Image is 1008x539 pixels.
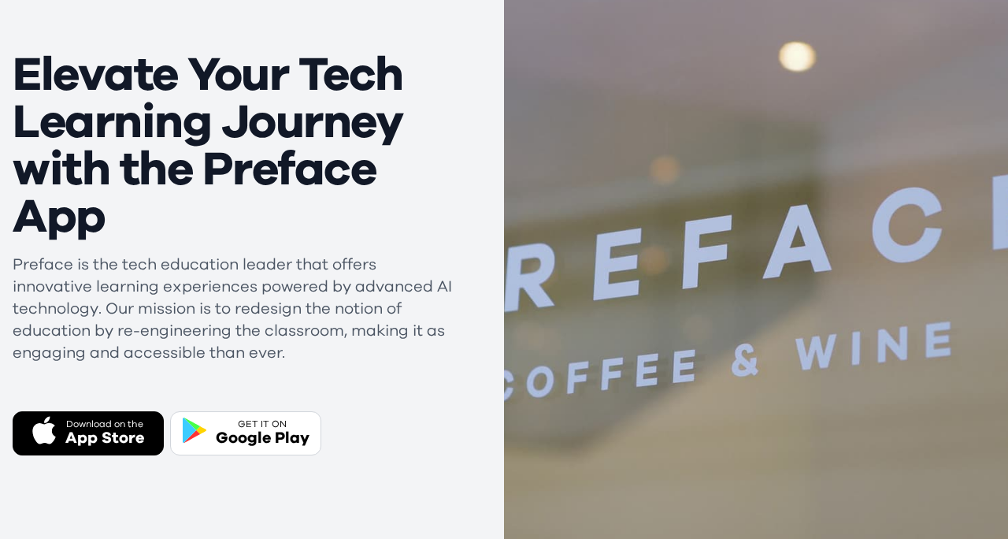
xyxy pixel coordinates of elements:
div: Download on the [65,418,144,430]
div: Google Play [216,427,309,449]
div: GET IT ON [216,418,309,430]
h1: Elevate Your Tech Learning Journey with the Preface App [13,52,454,241]
div: App Store [65,427,144,449]
button: Download on theApp Store [13,411,164,455]
button: GET IT ONGoogle Play [170,411,321,455]
p: Preface is the tech education leader that offers innovative learning experiences powered by advan... [13,254,454,364]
